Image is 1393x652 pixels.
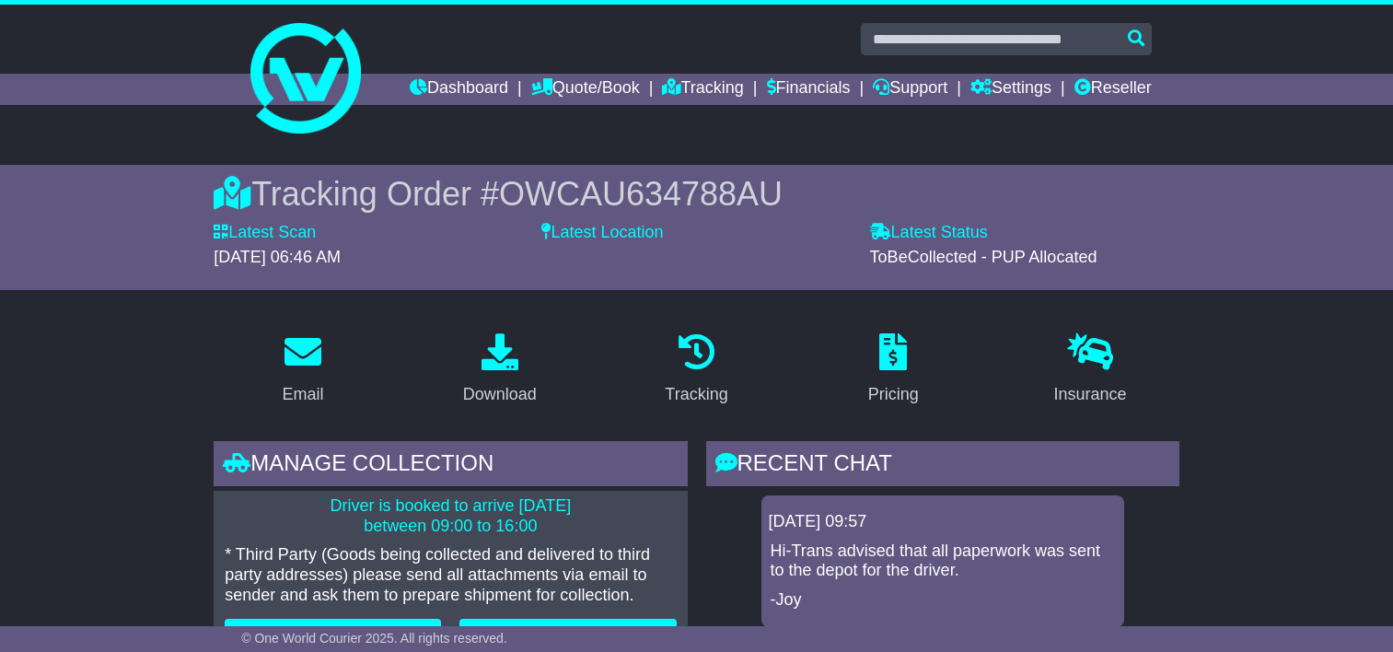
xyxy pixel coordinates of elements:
div: Email [283,382,324,407]
div: Tracking Order # [214,174,1179,214]
a: Insurance [1041,327,1138,413]
span: ToBeCollected - PUP Allocated [870,248,1097,266]
p: Driver is booked to arrive [DATE] between 09:00 to 16:00 [225,496,676,536]
label: Latest Status [870,223,988,243]
a: Download [451,327,549,413]
a: Pricing [856,327,931,413]
span: OWCAU634788AU [499,175,783,213]
span: © One World Courier 2025. All rights reserved. [241,631,507,646]
a: Email [271,327,336,413]
a: Reseller [1074,74,1152,105]
a: Financials [767,74,851,105]
p: * Third Party (Goods being collected and delivered to third party addresses) please send all atta... [225,545,676,605]
a: Tracking [653,327,739,413]
label: Latest Location [541,223,663,243]
a: Tracking [662,74,743,105]
div: Insurance [1053,382,1126,407]
p: Hi-Trans advised that all paperwork was sent to the depot for the driver. [771,541,1115,581]
a: Dashboard [410,74,508,105]
div: RECENT CHAT [706,441,1179,491]
div: Download [463,382,537,407]
a: Quote/Book [531,74,640,105]
button: Rebook / Change Pickup [459,619,676,651]
a: Settings [970,74,1051,105]
label: Latest Scan [214,223,316,243]
div: Tracking [665,382,727,407]
div: Manage collection [214,441,687,491]
p: -Joy [771,590,1115,611]
div: Pricing [868,382,919,407]
button: Cancel Booking [225,619,441,651]
div: [DATE] 09:57 [769,512,1117,532]
span: [DATE] 06:46 AM [214,248,341,266]
a: Support [873,74,947,105]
